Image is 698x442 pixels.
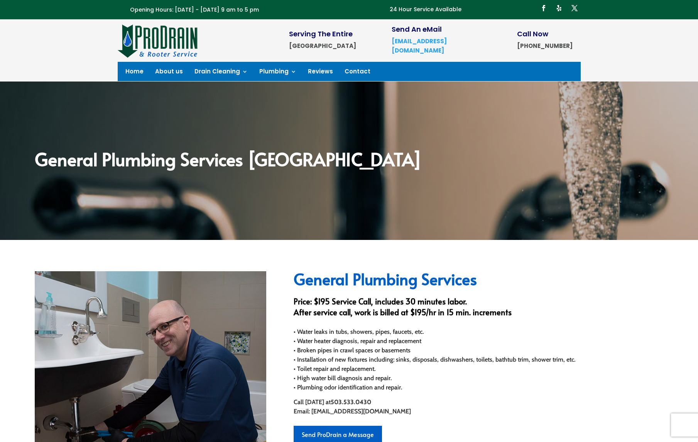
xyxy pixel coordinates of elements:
[553,2,565,14] a: Follow on Yelp
[345,69,370,77] a: Contact
[118,23,198,58] img: site-logo-100h
[294,398,331,406] span: Call [DATE] at
[294,408,411,415] span: Email: [EMAIL_ADDRESS][DOMAIN_NAME]
[155,69,183,77] a: About us
[259,69,296,77] a: Plumbing
[568,2,581,14] a: Follow on X
[289,42,356,50] strong: [GEOGRAPHIC_DATA]
[517,42,573,50] strong: [PHONE_NUMBER]
[130,6,259,14] span: Opening Hours: [DATE] - [DATE] 9 am to 5 pm
[537,2,550,14] a: Follow on Facebook
[125,69,144,77] a: Home
[308,69,333,77] a: Reviews
[35,150,663,172] h2: General Plumbing Services [GEOGRAPHIC_DATA]
[289,29,353,39] span: Serving The Entire
[392,37,447,54] a: [EMAIL_ADDRESS][DOMAIN_NAME]
[517,29,548,39] span: Call Now
[294,296,663,321] h3: Price: $195 Service Call, includes 30 minutes labor. After service call, work is billed at $195/h...
[390,5,461,14] p: 24 Hour Service Available
[294,327,663,392] div: • Water leaks in tubs, showers, pipes, faucets, etc. • Water heater diagnosis, repair and replace...
[194,69,248,77] a: Drain Cleaning
[392,24,442,34] span: Send An eMail
[331,398,371,406] strong: 503.533.0430
[294,271,663,291] h2: General Plumbing Services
